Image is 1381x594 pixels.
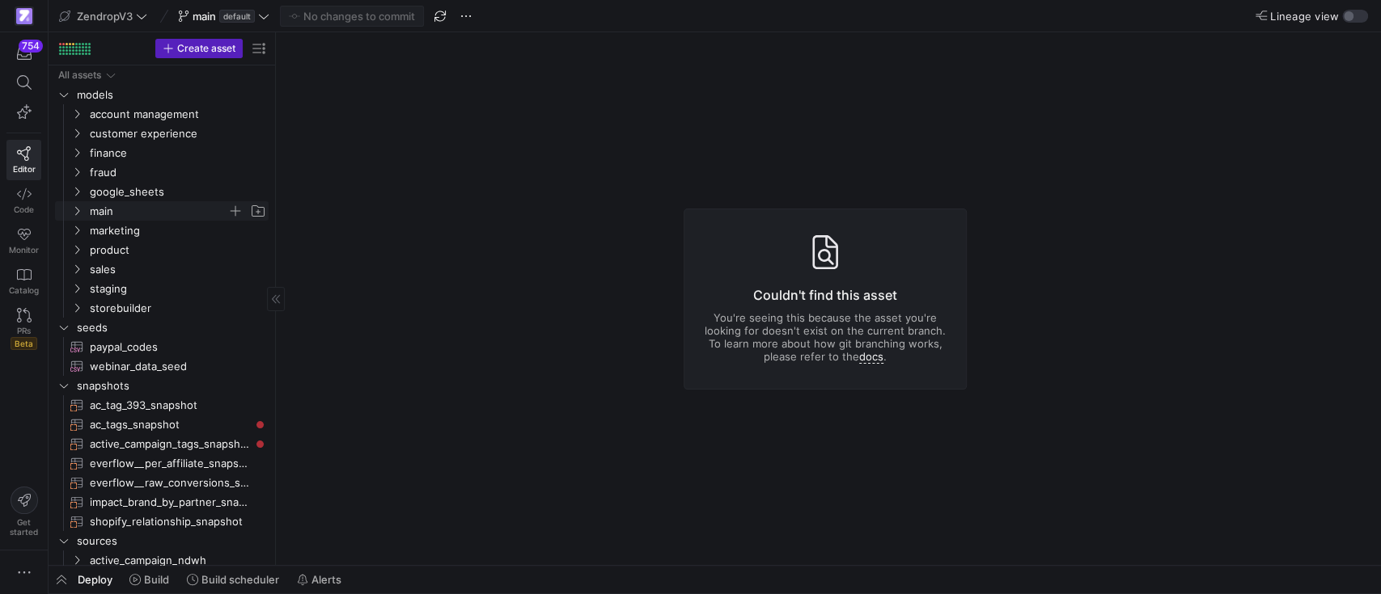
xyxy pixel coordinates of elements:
[55,337,269,356] a: paypal_codes​​​​​​
[55,531,269,550] div: Press SPACE to select this row.
[55,550,269,570] div: Press SPACE to select this row.
[9,285,39,295] span: Catalog
[55,415,269,434] a: ac_tags_snapshot​​​​​​​
[9,245,39,255] span: Monitor
[859,350,883,364] a: docs
[290,566,349,593] button: Alerts
[58,70,101,81] div: All assets
[90,357,250,376] span: webinar_data_seed​​​​​​
[90,202,227,221] span: main
[55,337,269,356] div: Press SPACE to select this row.
[55,6,151,27] button: ZendropV3
[90,396,250,415] span: ac_tag_393_snapshot​​​​​​​
[90,144,266,162] span: finance
[90,299,266,318] span: storebuilder
[77,318,266,337] span: seeds
[122,566,176,593] button: Build
[6,221,41,261] a: Monitor
[55,65,269,85] div: Press SPACE to select this row.
[55,240,269,259] div: Press SPACE to select this row.
[6,2,41,30] a: https://storage.googleapis.com/y42-prod-data-exchange/images/qZXOSqkTtPuVcXVzF40oUlM07HVTwZXfPK0U...
[17,326,31,335] span: PRs
[77,86,266,104] span: models
[219,10,255,23] span: default
[90,241,266,259] span: product
[55,221,269,240] div: Press SPACE to select this row.
[90,551,266,570] span: active_campaign_ndwh
[180,566,286,593] button: Build scheduler
[55,473,269,492] div: Press SPACE to select this row.
[78,573,112,586] span: Deploy
[55,104,269,124] div: Press SPACE to select this row.
[90,260,266,279] span: sales
[90,454,250,473] span: everflow__per_affiliate_snapshot​​​​​​​
[174,6,273,27] button: maindefault
[55,415,269,434] div: Press SPACE to select this row.
[11,337,37,350] span: Beta
[90,512,250,531] span: shopify_relationship_snapshot​​​​​​​
[55,162,269,182] div: Press SPACE to select this row.
[77,377,266,395] span: snapshots
[55,182,269,201] div: Press SPACE to select this row.
[311,573,341,586] span: Alerts
[55,356,269,376] div: Press SPACE to select this row.
[77,532,266,550] span: sources
[6,301,41,356] a: PRsBeta
[55,356,269,376] a: webinar_data_seed​​​​​​
[55,318,269,337] div: Press SPACE to select this row.
[90,163,266,182] span: fraud
[90,124,266,143] span: customer experience
[90,493,250,512] span: impact_brand_by_partner_snapshot​​​​​​​
[6,140,41,180] a: Editor
[193,10,216,23] span: main
[13,164,36,174] span: Editor
[77,10,133,23] span: ZendropV3
[19,40,43,53] div: 754
[14,204,34,214] span: Code
[177,43,235,54] span: Create asset
[6,261,41,301] a: Catalog
[55,395,269,415] a: ac_tag_393_snapshot​​​​​​​
[10,517,38,537] span: Get started
[55,201,269,221] div: Press SPACE to select this row.
[90,435,250,453] span: active_campaign_tags_snapshot​​​​​​​
[55,143,269,162] div: Press SPACE to select this row.
[90,474,250,492] span: everflow__raw_conversions_snapshot​​​​​​​
[55,492,269,512] a: impact_brand_by_partner_snapshot​​​​​​​
[55,453,269,473] a: everflow__per_affiliate_snapshot​​​​​​​
[16,8,32,24] img: https://storage.googleapis.com/y42-prod-data-exchange/images/qZXOSqkTtPuVcXVzF40oUlM07HVTwZXfPK0U...
[55,395,269,415] div: Press SPACE to select this row.
[155,39,243,58] button: Create asset
[90,183,266,201] span: google_sheets
[201,573,279,586] span: Build scheduler
[55,279,269,298] div: Press SPACE to select this row.
[55,298,269,318] div: Press SPACE to select this row.
[90,105,266,124] span: account management
[6,39,41,68] button: 754
[55,453,269,473] div: Press SPACE to select this row.
[144,573,169,586] span: Build
[55,434,269,453] div: Press SPACE to select this row.
[90,338,250,356] span: paypal_codes​​​​​​
[55,512,269,531] a: shopify_relationship_snapshot​​​​​​​
[55,492,269,512] div: Press SPACE to select this row.
[55,259,269,279] div: Press SPACE to select this row.
[55,473,269,492] a: everflow__raw_conversions_snapshot​​​​​​​
[1270,10,1339,23] span: Lineage view
[704,311,947,363] p: You're seeing this because the asset you're looking for doesn't exist on the current branch. To l...
[55,85,269,104] div: Press SPACE to select this row.
[55,512,269,531] div: Press SPACE to select this row.
[90,280,266,298] span: staging
[6,480,41,543] button: Getstarted
[6,180,41,221] a: Code
[55,376,269,395] div: Press SPACE to select this row.
[90,415,250,434] span: ac_tags_snapshot​​​​​​​
[704,285,947,305] h3: Couldn't find this asset
[90,221,266,240] span: marketing
[55,124,269,143] div: Press SPACE to select this row.
[55,434,269,453] a: active_campaign_tags_snapshot​​​​​​​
